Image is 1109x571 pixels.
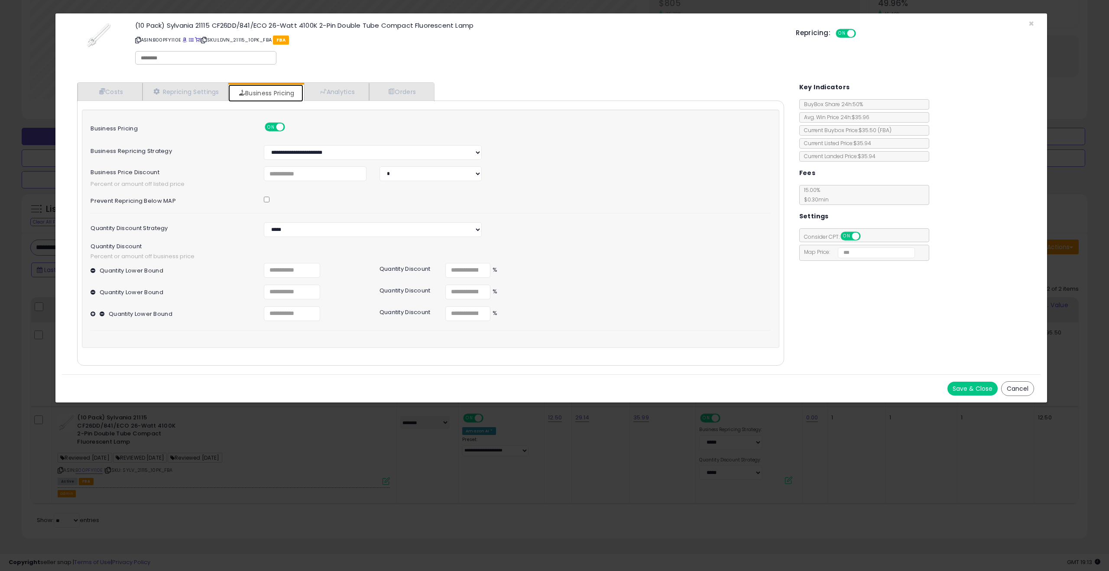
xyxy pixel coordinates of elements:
[100,285,163,295] label: Quantity Lower Bound
[800,233,872,240] span: Consider CPT:
[84,195,257,204] label: Prevent repricing below MAP
[490,288,497,296] span: %
[800,140,871,147] span: Current Listed Price: $35.94
[800,101,863,108] span: BuyBox Share 24h: 50%
[800,248,915,256] span: Map Price:
[91,243,770,250] span: Quantity Discount
[878,127,892,134] span: ( FBA )
[837,30,847,37] span: ON
[800,186,829,203] span: 15.00 %
[91,253,770,261] span: Percent or amount off business price
[135,22,783,29] h3: (10 Pack) Sylvania 21115 CF26DD/841/ECO 26-Watt 4100K 2-Pin Double Tube Compact Fluorescent Lamp
[373,306,439,315] div: Quantity Discount
[84,145,257,154] label: Business Repricing Strategy
[273,36,289,45] span: FBA
[284,123,298,131] span: OFF
[109,306,172,317] label: Quantity Lower Bound
[135,33,783,47] p: ASIN: B00PFY110E | SKU: LDVN_21115_10PK_FBA
[182,36,187,43] a: BuyBox page
[266,123,276,131] span: ON
[947,382,998,396] button: Save & Close
[304,83,369,101] a: Analytics
[800,152,876,160] span: Current Landed Price: $35.94
[800,114,869,121] span: Avg. Win Price 24h: $35.96
[86,22,112,48] img: 31jT6SFY5lL._SL60_.jpg
[100,263,163,274] label: Quantity Lower Bound
[84,123,257,132] label: Business Pricing
[796,29,830,36] h5: Repricing:
[84,222,257,231] label: Quantity Discount Strategy
[84,166,257,175] label: Business Price Discount
[859,233,873,240] span: OFF
[78,83,143,101] a: Costs
[799,211,829,222] h5: Settings
[799,168,816,178] h5: Fees
[490,266,497,274] span: %
[800,196,829,203] span: $0.30 min
[855,30,869,37] span: OFF
[799,82,850,93] h5: Key Indicators
[189,36,194,43] a: All offer listings
[369,83,433,101] a: Orders
[373,285,439,294] div: Quantity Discount
[859,127,892,134] span: $35.50
[228,84,303,102] a: Business Pricing
[373,263,439,272] div: Quantity Discount
[195,36,200,43] a: Your listing only
[490,309,497,318] span: %
[1028,17,1034,30] span: ×
[143,83,228,101] a: Repricing Settings
[84,180,777,188] span: Percent or amount off listed price
[1001,381,1034,396] button: Cancel
[800,127,892,134] span: Current Buybox Price:
[841,233,852,240] span: ON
